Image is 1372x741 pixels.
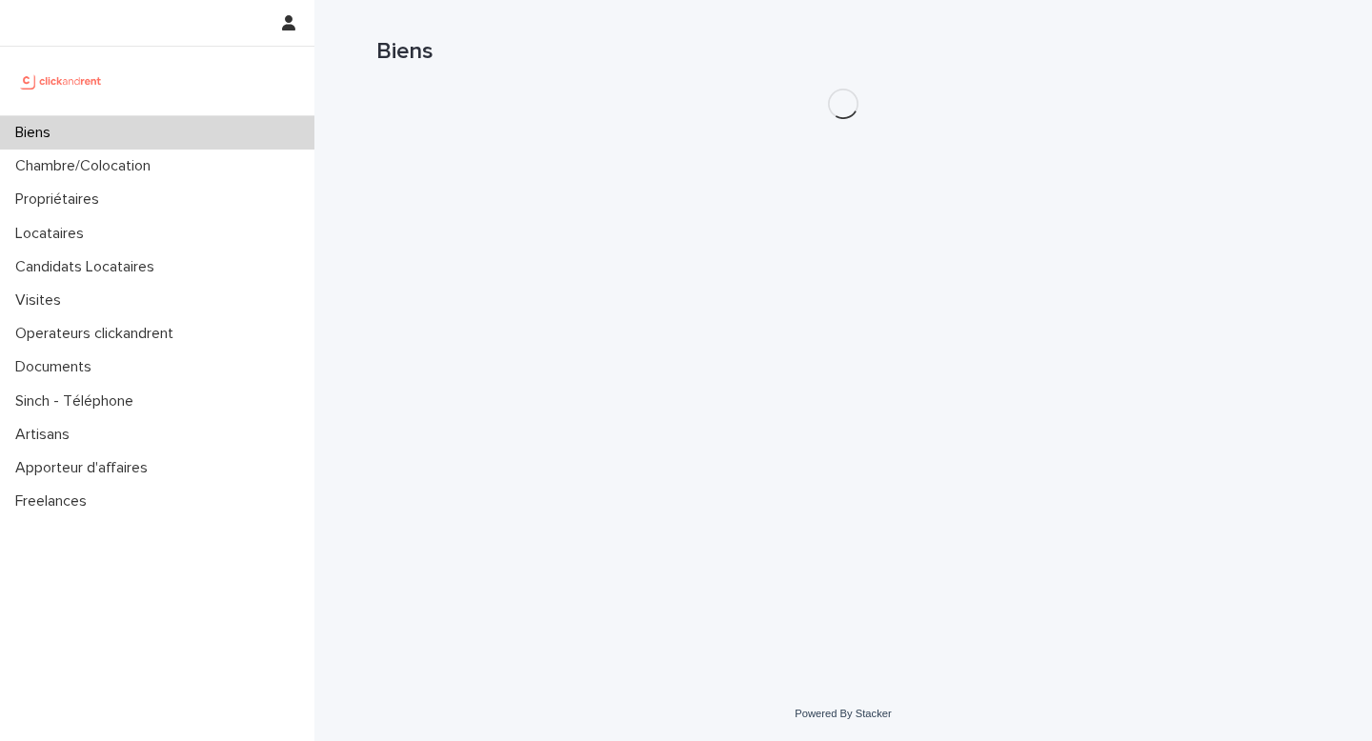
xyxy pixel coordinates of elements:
[376,38,1310,66] h1: Biens
[8,358,107,376] p: Documents
[8,459,163,477] p: Apporteur d'affaires
[8,124,66,142] p: Biens
[8,291,76,310] p: Visites
[8,157,166,175] p: Chambre/Colocation
[8,258,170,276] p: Candidats Locataires
[8,325,189,343] p: Operateurs clickandrent
[8,392,149,411] p: Sinch - Téléphone
[8,426,85,444] p: Artisans
[8,190,114,209] p: Propriétaires
[15,62,108,100] img: UCB0brd3T0yccxBKYDjQ
[8,492,102,511] p: Freelances
[8,225,99,243] p: Locataires
[795,708,891,719] a: Powered By Stacker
